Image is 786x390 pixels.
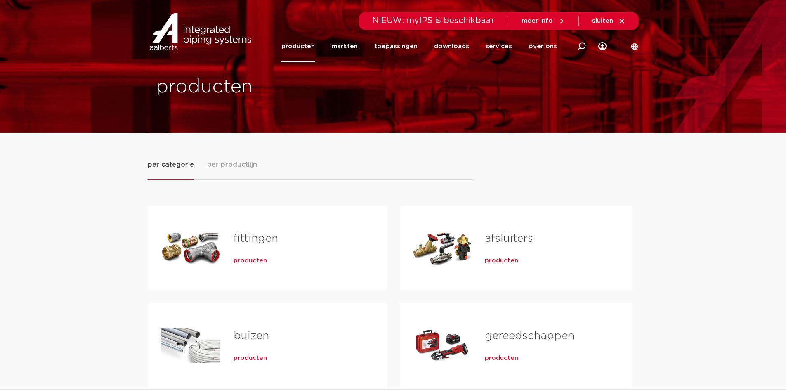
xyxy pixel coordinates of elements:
a: producten [234,354,267,362]
a: downloads [434,31,469,62]
a: meer info [522,17,565,25]
a: producten [234,257,267,265]
span: per productlijn [207,160,257,170]
a: gereedschappen [485,331,574,341]
a: over ons [529,31,557,62]
a: toepassingen [374,31,418,62]
span: NIEUW: myIPS is beschikbaar [372,17,495,25]
span: meer info [522,18,553,24]
a: fittingen [234,233,278,244]
h1: producten [156,74,389,100]
a: producten [281,31,315,62]
a: producten [485,257,518,265]
a: producten [485,354,518,362]
a: markten [331,31,358,62]
a: afsluiters [485,233,533,244]
a: sluiten [592,17,625,25]
a: buizen [234,331,269,341]
a: services [486,31,512,62]
nav: Menu [281,31,557,62]
span: sluiten [592,18,613,24]
span: per categorie [148,160,194,170]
